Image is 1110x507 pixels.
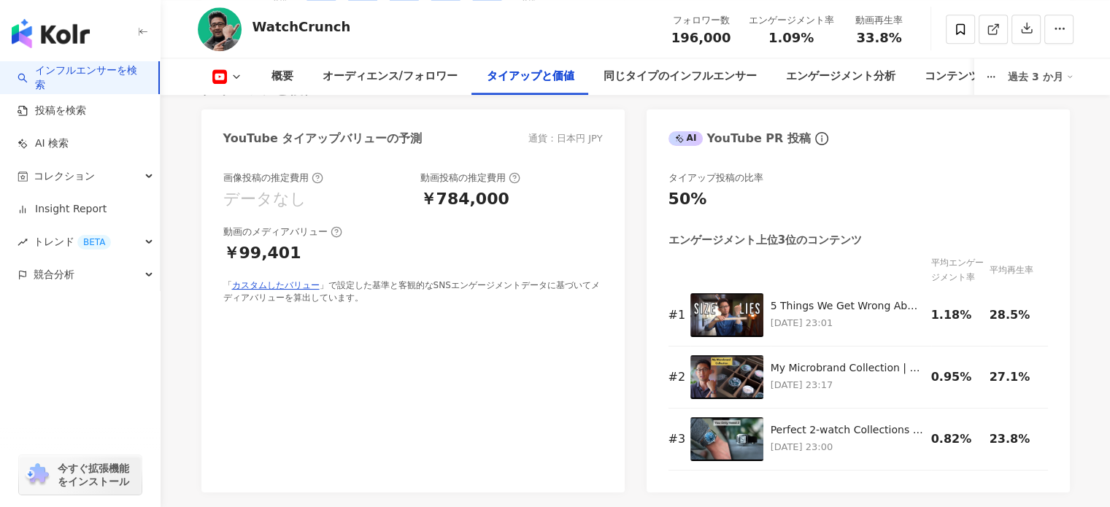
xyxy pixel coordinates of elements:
[771,423,924,438] div: Perfect 2-watch Collections 2 watch collections at 3 different price points. IFL Bulova Super Sev...
[23,463,51,487] img: chrome extension
[768,31,814,45] span: 1.09%
[223,188,307,211] div: データなし
[771,361,924,376] div: My Microbrand Collection | The Most Fun per Dollar Microbrands have come a long way over the past...
[253,18,351,36] div: WatchCrunch
[668,431,683,447] div: # 3
[990,263,1048,277] div: 平均再生率
[223,242,301,265] div: ￥99,401
[77,235,111,249] div: BETA
[528,132,602,145] div: 通貨：日本円 JPY
[690,293,763,337] img: 5 Things We Get Wrong About Watch Size Sizing a watch might seem simple, but there are many facto...
[668,188,707,211] div: 50%
[852,13,907,28] div: 動画再生率
[771,377,924,393] p: [DATE] 23:17
[18,104,86,118] a: 投稿を検索
[931,431,982,447] div: 0.82%
[771,299,924,314] div: 5 Things We Get Wrong About Watch Size Sizing a watch might seem simple, but there are many facto...
[18,63,147,92] a: searchインフルエンサーを検索
[668,131,704,146] div: AI
[271,68,293,85] div: 概要
[668,233,862,248] div: エンゲージメント上位3位のコンテンツ
[34,160,95,193] span: コレクション
[1008,65,1074,88] div: 過去 3 か月
[990,369,1041,385] div: 27.1%
[668,171,763,185] div: タイアップ投稿の比率
[198,7,242,51] img: KOL Avatar
[690,355,763,399] img: My Microbrand Collection | The Most Fun per Dollar Microbrands have come a long way over the past...
[18,237,28,247] span: rise
[232,280,320,290] a: カスタムしたバリュー
[18,136,69,151] a: AI 検索
[323,68,458,85] div: オーディエンス/フォロワー
[19,455,142,495] a: chrome extension今すぐ拡張機能をインストール
[990,307,1041,323] div: 28.5%
[58,462,137,488] span: 今すぐ拡張機能をインストール
[925,68,1023,85] div: コンテンツ内容分析
[668,369,683,385] div: # 2
[990,431,1041,447] div: 23.8%
[749,13,834,28] div: エンゲージメント率
[487,68,574,85] div: タイアップと価値
[668,307,683,323] div: # 1
[771,439,924,455] p: [DATE] 23:00
[668,131,811,147] div: YouTube PR 投稿
[223,171,323,185] div: 画像投稿の推定費用
[856,31,901,45] span: 33.8%
[34,258,74,291] span: 競合分析
[34,225,111,258] span: トレンド
[931,369,982,385] div: 0.95%
[18,202,107,217] a: Insight Report
[671,13,731,28] div: フォロワー数
[671,30,731,45] span: 196,000
[223,131,423,147] div: YouTube タイアップバリューの予測
[420,188,509,211] div: ￥784,000
[223,225,342,239] div: 動画のメディアバリュー
[12,19,90,48] img: logo
[931,255,990,285] div: 平均エンゲージメント率
[813,130,830,147] span: info-circle
[771,315,924,331] p: [DATE] 23:01
[690,417,763,461] img: Perfect 2-watch Collections 2 watch collections at 3 different price points. IFL Bulova Super Sev...
[931,307,982,323] div: 1.18%
[786,68,895,85] div: エンゲージメント分析
[604,68,757,85] div: 同じタイプのインフルエンサー
[420,171,520,185] div: 動画投稿の推定費用
[223,279,603,304] div: 「 」で設定した基準と客観的なSNSエンゲージメントデータに基づいてメディアバリューを算出しています。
